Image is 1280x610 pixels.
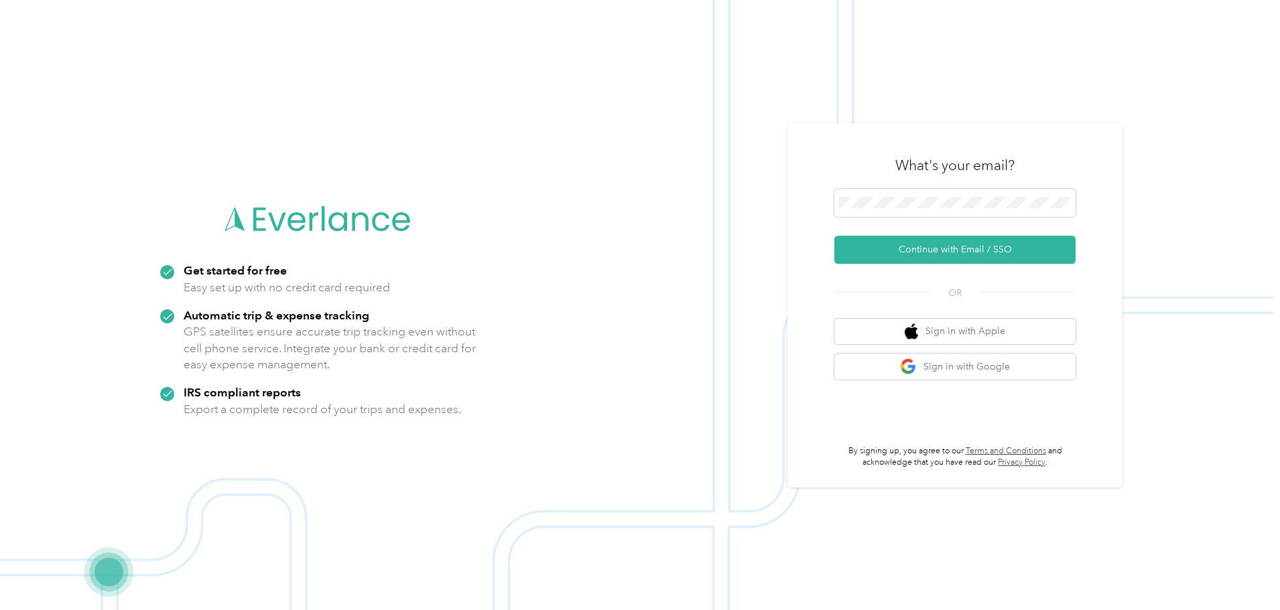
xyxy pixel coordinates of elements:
[966,446,1046,456] a: Terms and Conditions
[905,323,918,340] img: apple logo
[895,156,1015,175] h3: What's your email?
[184,323,476,373] p: GPS satellites ensure accurate trip tracking even without cell phone service. Integrate your bank...
[834,354,1076,380] button: google logoSign in with Google
[184,279,390,296] p: Easy set up with no credit card required
[932,286,978,300] span: OR
[900,358,917,375] img: google logo
[1205,535,1280,610] iframe: Everlance-gr Chat Button Frame
[184,385,301,399] strong: IRS compliant reports
[834,319,1076,345] button: apple logoSign in with Apple
[184,263,287,277] strong: Get started for free
[184,308,369,322] strong: Automatic trip & expense tracking
[998,457,1045,467] a: Privacy Policy
[834,236,1076,264] button: Continue with Email / SSO
[184,401,461,418] p: Export a complete record of your trips and expenses.
[834,445,1076,469] p: By signing up, you agree to our and acknowledge that you have read our .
